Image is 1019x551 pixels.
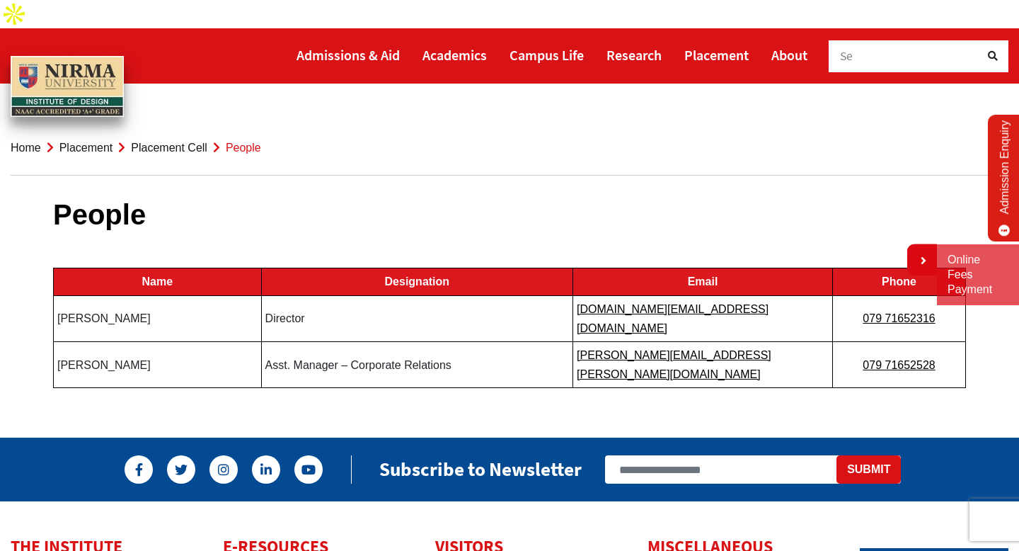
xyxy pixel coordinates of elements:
[509,40,584,69] a: Campus Life
[11,56,124,117] img: main_logo
[59,142,113,154] a: Placement
[385,275,450,288] b: Designation
[379,458,582,481] h2: Subscribe to Newsletter
[54,295,262,341] td: [PERSON_NAME]
[577,349,771,380] a: [PERSON_NAME][EMAIL_ADDRESS][PERSON_NAME][DOMAIN_NAME]
[11,120,1008,176] nav: breadcrumb
[422,40,487,69] a: Academics
[863,359,935,371] a: 079 71652528
[606,40,662,69] a: Research
[771,40,807,69] a: About
[948,253,1008,297] a: Online Fees Payment
[297,40,400,69] a: Admissions & Aid
[261,295,572,341] td: Director
[836,455,901,484] button: Submit
[226,142,261,154] span: People
[11,142,41,154] a: Home
[863,312,935,324] a: 079 71652316
[577,303,768,334] a: [DOMAIN_NAME][EMAIL_ADDRESS][DOMAIN_NAME]
[261,341,572,387] td: Asst. Manager – Corporate Relations
[142,275,173,288] b: Name
[684,40,749,69] a: Placement
[688,275,718,288] b: Email
[54,341,262,387] td: [PERSON_NAME]
[882,275,916,288] b: Phone
[840,48,853,64] span: Se
[53,198,966,232] h1: People
[131,142,207,154] a: Placement Cell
